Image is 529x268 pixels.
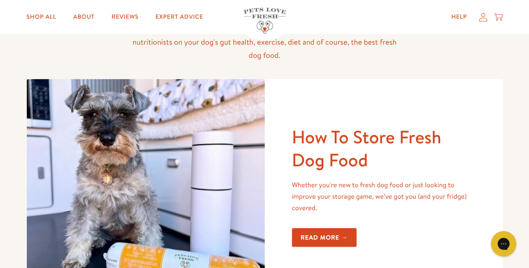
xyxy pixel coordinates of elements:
a: Expert Advice [149,9,210,26]
p: Expert advice for keeping your dog happy and healthy. Tips from vets & nutritionists on your dog'... [129,23,401,62]
p: Whether you're new to fresh dog food or just looking to improve your storage game, we’ve got you ... [292,180,475,214]
a: Reviews [105,9,145,26]
img: Pets Love Fresh [243,8,286,34]
a: About [66,9,101,26]
a: Shop All [20,9,63,26]
a: How To Store Fresh Dog Food [292,124,441,173]
iframe: Gorgias live chat messenger [487,228,521,259]
a: Read more → [292,228,357,247]
a: Help [444,9,474,26]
